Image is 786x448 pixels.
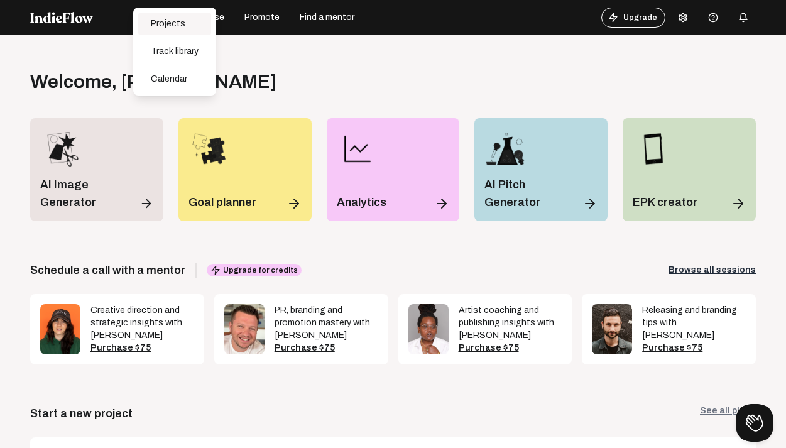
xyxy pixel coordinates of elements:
img: pitch_wizard_icon.png [484,128,526,170]
span: Schedule a call with a mentor [30,261,185,279]
a: Browse all sessions [669,264,756,276]
button: Upgrade [601,8,665,28]
div: Track library [138,40,211,63]
button: Find a mentor [292,8,362,28]
div: Purchase $75 [275,342,378,354]
p: AI Image Generator [40,176,139,211]
div: Artist coaching and publishing insights with [PERSON_NAME] [459,304,562,342]
p: EPK creator [633,194,697,211]
div: Welcome [30,70,276,93]
div: Purchase $75 [90,342,194,354]
p: Goal planner [188,194,256,211]
img: line-chart.png [337,128,378,170]
span: , [PERSON_NAME] [112,72,276,92]
a: See all plans [700,405,756,422]
p: Analytics [337,194,386,211]
img: indieflow-logo-white.svg [30,12,93,23]
button: Promote [237,8,287,28]
div: Purchase $75 [459,342,562,354]
img: merch_designer_icon.png [40,128,82,170]
div: Calendar [138,68,211,90]
span: Upgrade for credits [207,264,302,276]
iframe: Toggle Customer Support [736,404,773,442]
div: Releasing and branding tips with [PERSON_NAME] [642,304,746,342]
div: PR, branding and promotion mastery with [PERSON_NAME] [275,304,378,342]
div: Creative direction and strategic insights with [PERSON_NAME] [90,304,194,342]
span: Promote [244,11,280,24]
div: Purchase $75 [642,342,746,354]
span: Find a mentor [300,11,354,24]
img: goal_planner_icon.png [188,128,230,170]
div: Projects [138,13,211,35]
img: epk_icon.png [633,128,674,170]
div: Start a new project [30,405,133,422]
p: AI Pitch Generator [484,176,582,211]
